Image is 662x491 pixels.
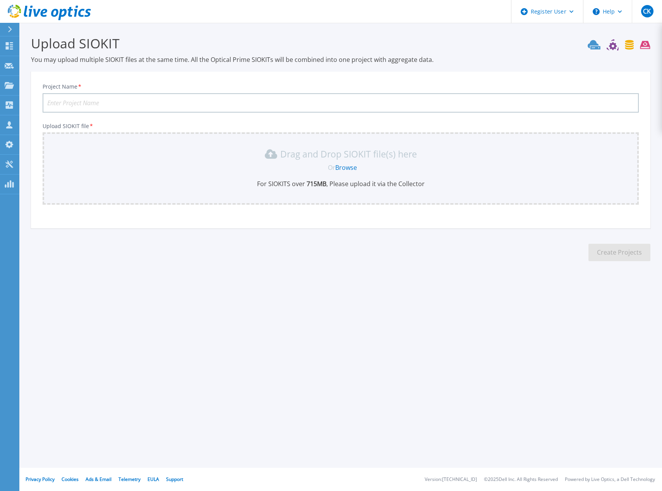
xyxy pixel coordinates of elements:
[43,123,639,129] p: Upload SIOKIT file
[86,476,111,482] a: Ads & Email
[31,55,650,64] p: You may upload multiple SIOKIT files at the same time. All the Optical Prime SIOKITs will be comb...
[588,244,650,261] button: Create Projects
[118,476,141,482] a: Telemetry
[31,34,650,52] h3: Upload SIOKIT
[565,477,655,482] li: Powered by Live Optics, a Dell Technology
[484,477,558,482] li: © 2025 Dell Inc. All Rights Reserved
[335,163,357,172] a: Browse
[328,163,335,172] span: Or
[425,477,477,482] li: Version: [TECHNICAL_ID]
[305,180,326,188] b: 715 MB
[47,148,634,188] div: Drag and Drop SIOKIT file(s) here OrBrowseFor SIOKITS over 715MB, Please upload it via the Collector
[62,476,79,482] a: Cookies
[43,84,82,89] label: Project Name
[166,476,183,482] a: Support
[280,150,417,158] p: Drag and Drop SIOKIT file(s) here
[47,180,634,188] p: For SIOKITS over , Please upload it via the Collector
[43,93,639,113] input: Enter Project Name
[147,476,159,482] a: EULA
[26,476,55,482] a: Privacy Policy
[643,8,651,14] span: CK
